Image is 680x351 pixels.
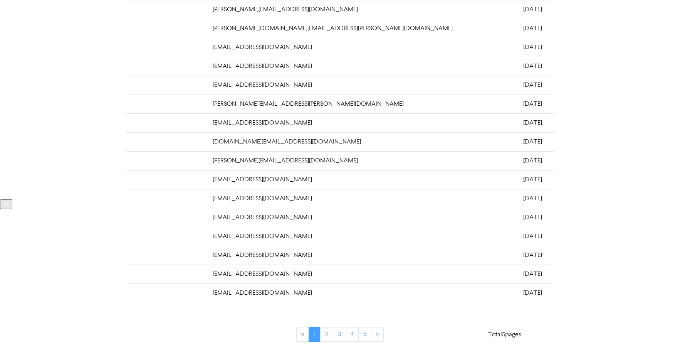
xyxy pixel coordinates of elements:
[320,327,333,342] a: Page 2
[358,327,371,342] a: Page 5
[208,208,519,227] td: [EMAIL_ADDRESS][DOMAIN_NAME]
[519,246,554,265] td: [DATE]
[371,327,384,342] a: »
[519,208,554,227] td: [DATE]
[641,314,680,351] iframe: Chat Widget
[519,227,554,246] td: [DATE]
[488,330,521,339] p: Total 5 pages
[208,246,519,265] td: [EMAIL_ADDRESS][DOMAIN_NAME]
[309,327,321,342] a: Page 1 is your current page
[208,283,519,302] td: [EMAIL_ADDRESS][DOMAIN_NAME]
[519,283,554,302] td: [DATE]
[519,265,554,283] td: [DATE]
[333,327,346,342] a: Page 3
[208,227,519,246] td: [EMAIL_ADDRESS][DOMAIN_NAME]
[346,327,359,342] a: Page 4
[208,265,519,283] td: [EMAIL_ADDRESS][DOMAIN_NAME]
